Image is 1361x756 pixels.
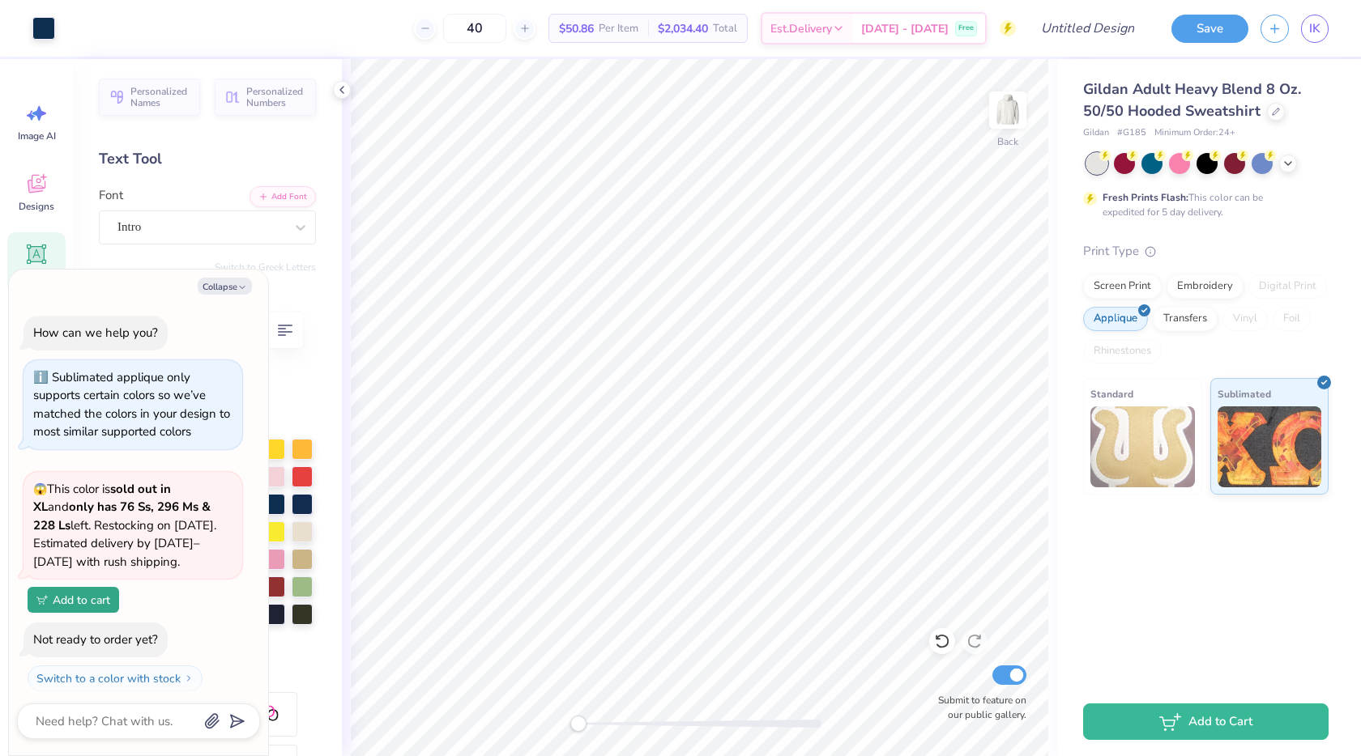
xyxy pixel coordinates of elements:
[1103,190,1302,219] div: This color can be expedited for 5 day delivery.
[33,325,158,341] div: How can we help you?
[861,20,949,37] span: [DATE] - [DATE]
[1273,307,1311,331] div: Foil
[958,23,974,34] span: Free
[997,134,1018,149] div: Back
[215,261,316,274] button: Switch to Greek Letters
[1083,703,1329,740] button: Add to Cart
[1028,12,1147,45] input: Untitled Design
[1309,19,1320,38] span: IK
[198,278,252,295] button: Collapse
[1248,274,1327,299] div: Digital Print
[28,587,119,613] button: Add to cart
[1083,242,1329,261] div: Print Type
[246,86,306,108] span: Personalized Numbers
[18,130,56,142] span: Image AI
[929,693,1026,722] label: Submit to feature on our public gallery.
[33,631,158,648] div: Not ready to order yet?
[1083,274,1162,299] div: Screen Print
[19,200,54,213] span: Designs
[443,14,506,43] input: – –
[713,20,737,37] span: Total
[1222,307,1268,331] div: Vinyl
[770,20,832,37] span: Est. Delivery
[1103,191,1188,204] strong: Fresh Prints Flash:
[1083,307,1148,331] div: Applique
[1154,126,1235,140] span: Minimum Order: 24 +
[1090,385,1133,402] span: Standard
[99,79,200,116] button: Personalized Names
[184,673,194,683] img: Switch to a color with stock
[99,186,123,205] label: Font
[36,595,48,605] img: Add to cart
[1218,406,1322,487] img: Sublimated
[33,499,211,533] strong: only has 76 Ss, 296 Ms & 228 Ls
[1301,15,1329,43] a: IK
[599,20,638,37] span: Per Item
[1083,126,1109,140] span: Gildan
[1167,274,1244,299] div: Embroidery
[1171,15,1248,43] button: Save
[215,79,316,116] button: Personalized Numbers
[992,94,1024,126] img: Back
[1083,79,1301,121] span: Gildan Adult Heavy Blend 8 Oz. 50/50 Hooded Sweatshirt
[130,86,190,108] span: Personalized Names
[658,20,708,37] span: $2,034.40
[33,482,47,497] span: 😱
[1083,339,1162,363] div: Rhinestones
[1090,406,1195,487] img: Standard
[570,716,587,732] div: Accessibility label
[250,186,316,207] button: Add Font
[559,20,594,37] span: $50.86
[33,481,216,570] span: This color is and left. Restocking on [DATE]. Estimated delivery by [DATE]–[DATE] with rush shipp...
[28,665,203,691] button: Switch to a color with stock
[1218,385,1271,402] span: Sublimated
[33,369,230,440] div: Sublimated applique only supports certain colors so we’ve matched the colors in your design to mo...
[99,148,316,170] div: Text Tool
[1153,307,1218,331] div: Transfers
[1117,126,1146,140] span: # G185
